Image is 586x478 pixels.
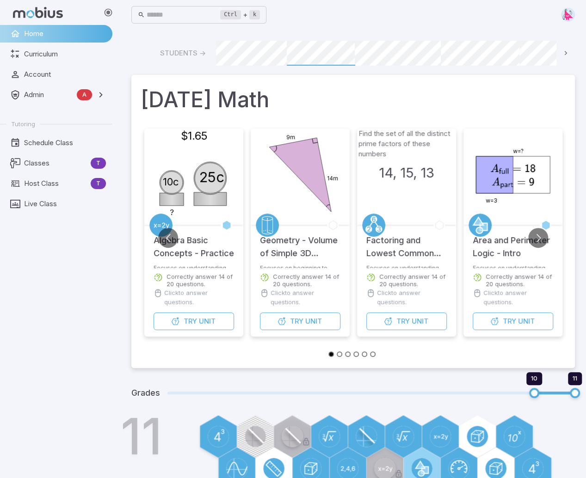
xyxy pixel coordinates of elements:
[260,264,340,268] p: Focuses on beginning to understand the concept of volume for basic 3-dimensional geometric shapes.
[518,316,535,326] span: Unit
[24,29,106,39] span: Home
[513,147,524,154] text: w=?
[345,351,351,357] button: Go to slide 3
[199,316,216,326] span: Unit
[573,374,577,382] span: 11
[327,175,338,182] text: 14m
[483,288,553,307] p: Click to answer questions.
[164,288,234,307] p: Click to answer questions.
[353,351,359,357] button: Go to slide 4
[271,288,340,307] p: Click to answer questions.
[473,264,553,268] p: Focuses on understanding the concepts of area, perimeter, and side length more comprehensively.
[131,386,160,399] h5: Grades
[473,313,553,330] button: TryUnit
[286,134,295,141] text: 9m
[358,129,455,159] p: Find the set of all the distinct prime factors of these numbers
[181,129,207,142] text: $1.65
[305,316,322,326] span: Unit
[362,351,367,357] button: Go to slide 5
[154,225,234,260] h5: Algebra Basic Concepts - Practice
[486,197,497,204] text: w=3
[220,10,241,19] kbd: Ctrl
[366,313,447,330] button: TryUnit
[328,351,334,357] button: Go to slide 1
[24,49,106,59] span: Curriculum
[24,158,87,168] span: Classes
[77,90,92,99] span: A
[260,313,340,330] button: TryUnit
[167,273,234,288] p: Correctly answer 14 of 20 questions.
[121,411,162,461] h1: 11
[184,316,197,326] span: Try
[11,120,35,128] span: Tutoring
[158,228,178,248] button: Go to previous slide
[412,316,428,326] span: Unit
[220,9,260,20] div: +
[24,178,87,189] span: Host Class
[503,316,516,326] span: Try
[163,176,179,188] text: 10c
[469,214,492,237] a: Geometry 2D
[249,10,260,19] kbd: k
[260,225,340,260] h5: Geometry - Volume of Simple 3D Shapes - Intro
[366,225,447,260] h5: Factoring and Lowest Common Multiple - Practice
[141,84,566,116] h1: [DATE] Math
[531,374,537,382] span: 10
[154,264,234,268] p: Focuses on understanding variables and algebra.
[473,225,553,260] h5: Area and Perimeter Logic - Intro
[528,228,548,248] button: Go to next slide
[24,199,106,209] span: Live Class
[366,264,447,268] p: Focuses on understanding how to use prime numbers, factorization, and lowest common multiples.
[24,138,106,148] span: Schedule Class
[199,168,224,185] text: 25c
[91,159,106,168] span: T
[91,179,106,188] span: T
[290,316,303,326] span: Try
[149,214,173,237] a: Algebra
[396,316,410,326] span: Try
[362,214,385,237] a: Factors/Primes
[273,273,340,288] p: Correctly answer 14 of 20 questions.
[24,90,73,100] span: Admin
[170,208,174,217] text: ?
[337,351,342,357] button: Go to slide 2
[24,69,106,80] span: Account
[379,163,434,183] h3: 14, 15, 13
[377,288,447,307] p: Click to answer questions.
[486,273,553,288] p: Correctly answer 14 of 20 questions.
[370,351,376,357] button: Go to slide 6
[379,273,447,288] p: Correctly answer 14 of 20 questions.
[154,313,234,330] button: TryUnit
[256,214,279,237] a: Geometry 3D
[561,8,575,22] img: right-triangle.svg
